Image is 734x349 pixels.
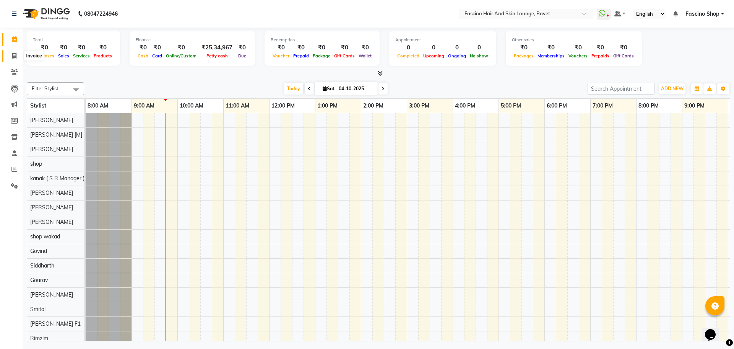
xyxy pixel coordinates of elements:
span: Voucher [271,53,291,59]
span: Ongoing [446,53,468,59]
a: 10:00 AM [178,100,205,111]
a: 6:00 PM [545,100,569,111]
span: [PERSON_NAME] [30,117,73,124]
div: ₹0 [357,43,373,52]
div: ₹0 [536,43,567,52]
span: Fascino Shop [685,10,719,18]
div: Total [33,37,114,43]
span: Vouchers [567,53,589,59]
a: 7:00 PM [591,100,615,111]
div: Redemption [271,37,373,43]
div: ₹0 [33,43,56,52]
a: 1:00 PM [315,100,339,111]
iframe: chat widget [702,318,726,341]
span: [PERSON_NAME] [M] [30,131,82,138]
span: [PERSON_NAME] F1 [30,320,81,327]
span: Smital [30,306,45,313]
span: Prepaid [291,53,311,59]
div: 0 [468,43,490,52]
span: Gift Cards [611,53,636,59]
span: Wallet [357,53,373,59]
img: logo [19,3,72,24]
span: Prepaids [589,53,611,59]
div: ₹0 [164,43,198,52]
span: No show [468,53,490,59]
div: 0 [395,43,421,52]
div: ₹25,34,967 [198,43,235,52]
span: [PERSON_NAME] [30,204,73,211]
div: ₹0 [150,43,164,52]
div: Invoice [24,51,44,60]
span: Petty cash [205,53,230,59]
span: Gourav [30,277,48,284]
span: Completed [395,53,421,59]
span: [PERSON_NAME] [30,219,73,225]
div: ₹0 [291,43,311,52]
a: 12:00 PM [270,100,297,111]
span: Filter Stylist [32,85,58,91]
div: ₹0 [271,43,291,52]
div: ₹0 [235,43,249,52]
a: 8:00 AM [86,100,110,111]
span: Online/Custom [164,53,198,59]
div: ₹0 [71,43,92,52]
a: 11:00 AM [224,100,251,111]
span: Packages [512,53,536,59]
div: ₹0 [136,43,150,52]
span: [PERSON_NAME] [30,291,73,298]
span: shop wakad [30,233,60,240]
div: Finance [136,37,249,43]
span: [PERSON_NAME] [30,146,73,153]
div: 0 [446,43,468,52]
span: Sales [56,53,71,59]
a: 3:00 PM [407,100,431,111]
span: Products [92,53,114,59]
span: [PERSON_NAME] [30,189,73,196]
div: ₹0 [56,43,71,52]
span: Govind [30,248,47,254]
input: Search Appointment [588,83,654,95]
span: ADD NEW [661,86,684,91]
span: Today [284,83,303,95]
a: 9:00 AM [132,100,156,111]
b: 08047224946 [84,3,118,24]
a: 5:00 PM [499,100,523,111]
div: ₹0 [332,43,357,52]
span: Cash [136,53,150,59]
a: 8:00 PM [637,100,661,111]
div: Other sales [512,37,636,43]
span: Services [71,53,92,59]
a: 9:00 PM [682,100,706,111]
div: ₹0 [92,43,114,52]
span: Package [311,53,332,59]
div: Appointment [395,37,490,43]
div: 0 [421,43,446,52]
span: Rimzim [30,335,48,342]
button: ADD NEW [659,83,685,94]
span: Due [236,53,248,59]
div: ₹0 [589,43,611,52]
span: Gift Cards [332,53,357,59]
span: Card [150,53,164,59]
span: shop [30,160,42,167]
a: 2:00 PM [361,100,385,111]
span: Siddharth [30,262,54,269]
input: 2025-10-04 [336,83,375,95]
span: Sat [321,86,336,91]
div: ₹0 [567,43,589,52]
a: 4:00 PM [453,100,477,111]
div: ₹0 [311,43,332,52]
div: ₹0 [512,43,536,52]
div: ₹0 [611,43,636,52]
span: kanak ( S R Manager ) [30,175,84,182]
span: Upcoming [421,53,446,59]
span: Stylist [30,102,46,109]
span: Memberships [536,53,567,59]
